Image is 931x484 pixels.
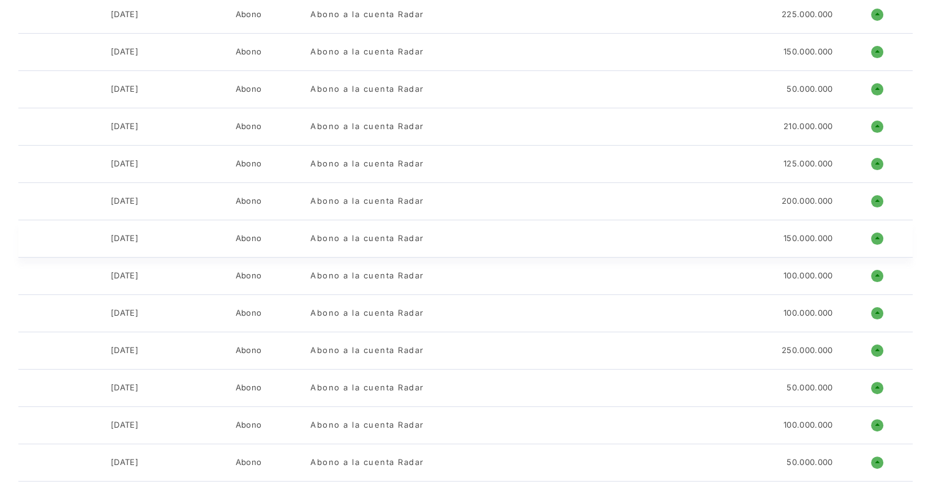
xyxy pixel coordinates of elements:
[310,158,424,170] div: Abono a la cuenta Radar
[111,9,138,21] div: [DATE]
[236,456,262,469] div: Abono
[783,46,832,58] div: 150.000.000
[236,9,262,21] div: Abono
[236,158,262,170] div: Abono
[236,382,262,394] div: Abono
[782,344,832,357] div: 250.000.000
[871,382,883,394] h1: o
[236,121,262,133] div: Abono
[782,195,832,207] div: 200.000.000
[111,158,138,170] div: [DATE]
[111,456,138,469] div: [DATE]
[310,9,424,21] div: Abono a la cuenta Radar
[787,382,832,394] div: 50.000.000
[871,456,883,469] h1: o
[871,46,883,58] h1: o
[871,344,883,357] h1: o
[236,233,262,245] div: Abono
[871,158,883,170] h1: o
[111,419,138,431] div: [DATE]
[871,419,883,431] h1: o
[871,270,883,282] h1: o
[310,83,424,95] div: Abono a la cuenta Radar
[111,46,138,58] div: [DATE]
[236,307,262,319] div: Abono
[871,307,883,319] h1: o
[111,307,138,319] div: [DATE]
[871,83,883,95] h1: o
[111,233,138,245] div: [DATE]
[236,419,262,431] div: Abono
[236,270,262,282] div: Abono
[783,121,832,133] div: 210.000.000
[310,270,424,282] div: Abono a la cuenta Radar
[783,233,832,245] div: 150.000.000
[111,195,138,207] div: [DATE]
[236,195,262,207] div: Abono
[871,9,883,21] h1: o
[310,46,424,58] div: Abono a la cuenta Radar
[310,121,424,133] div: Abono a la cuenta Radar
[783,270,832,282] div: 100.000.000
[310,307,424,319] div: Abono a la cuenta Radar
[871,195,883,207] h1: o
[111,270,138,282] div: [DATE]
[871,233,883,245] h1: o
[310,195,424,207] div: Abono a la cuenta Radar
[111,382,138,394] div: [DATE]
[236,344,262,357] div: Abono
[783,419,832,431] div: 100.000.000
[310,456,424,469] div: Abono a la cuenta Radar
[783,307,832,319] div: 100.000.000
[236,46,262,58] div: Abono
[782,9,832,21] div: 225.000.000
[783,158,832,170] div: 125.000.000
[111,344,138,357] div: [DATE]
[787,456,832,469] div: 50.000.000
[787,83,832,95] div: 50.000.000
[236,83,262,95] div: Abono
[871,121,883,133] h1: o
[310,233,424,245] div: Abono a la cuenta Radar
[111,83,138,95] div: [DATE]
[310,382,424,394] div: Abono a la cuenta Radar
[310,419,424,431] div: Abono a la cuenta Radar
[111,121,138,133] div: [DATE]
[310,344,424,357] div: Abono a la cuenta Radar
